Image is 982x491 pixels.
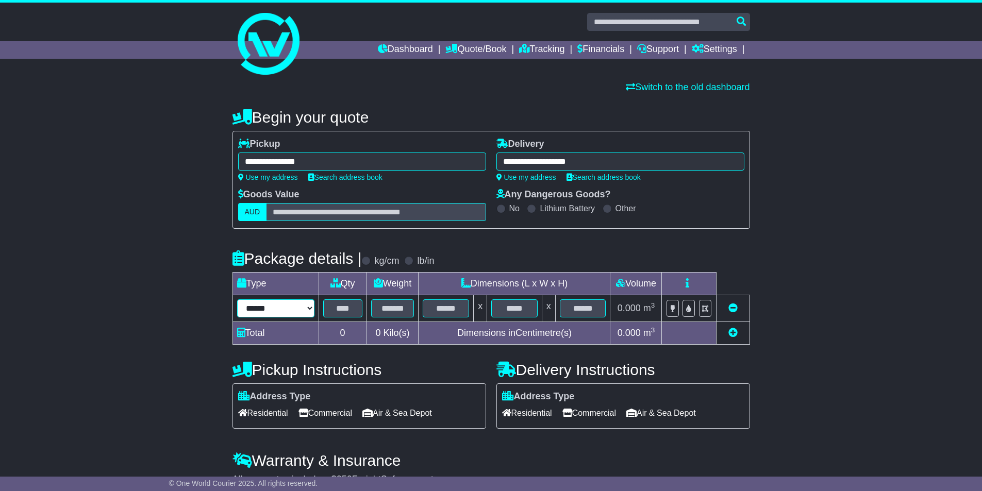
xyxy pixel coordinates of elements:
[232,273,319,295] td: Type
[445,41,506,59] a: Quote/Book
[496,139,544,150] label: Delivery
[319,322,367,345] td: 0
[238,203,267,221] label: AUD
[542,295,555,322] td: x
[618,303,641,313] span: 0.000
[643,328,655,338] span: m
[232,474,750,485] div: All our quotes include a $ FreightSafe warranty.
[651,326,655,334] sup: 3
[232,109,750,126] h4: Begin your quote
[319,273,367,295] td: Qty
[419,273,610,295] td: Dimensions (L x W x H)
[169,479,318,487] span: © One World Courier 2025. All rights reserved.
[232,452,750,469] h4: Warranty & Insurance
[637,41,679,59] a: Support
[692,41,737,59] a: Settings
[238,173,298,181] a: Use my address
[509,204,520,213] label: No
[540,204,595,213] label: Lithium Battery
[496,189,611,200] label: Any Dangerous Goods?
[519,41,564,59] a: Tracking
[496,361,750,378] h4: Delivery Instructions
[238,405,288,421] span: Residential
[308,173,382,181] a: Search address book
[337,474,352,484] span: 250
[728,328,738,338] a: Add new item
[643,303,655,313] span: m
[626,82,750,92] a: Switch to the old dashboard
[374,256,399,267] label: kg/cm
[238,189,299,200] label: Goods Value
[626,405,696,421] span: Air & Sea Depot
[362,405,432,421] span: Air & Sea Depot
[419,322,610,345] td: Dimensions in Centimetre(s)
[367,322,419,345] td: Kilo(s)
[728,303,738,313] a: Remove this item
[502,391,575,402] label: Address Type
[378,41,433,59] a: Dashboard
[496,173,556,181] a: Use my address
[474,295,487,322] td: x
[610,273,662,295] td: Volume
[238,139,280,150] label: Pickup
[562,405,616,421] span: Commercial
[618,328,641,338] span: 0.000
[298,405,352,421] span: Commercial
[232,322,319,345] td: Total
[375,328,380,338] span: 0
[238,391,311,402] label: Address Type
[651,301,655,309] sup: 3
[417,256,434,267] label: lb/in
[232,361,486,378] h4: Pickup Instructions
[577,41,624,59] a: Financials
[367,273,419,295] td: Weight
[232,250,362,267] h4: Package details |
[567,173,641,181] a: Search address book
[502,405,552,421] span: Residential
[615,204,636,213] label: Other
